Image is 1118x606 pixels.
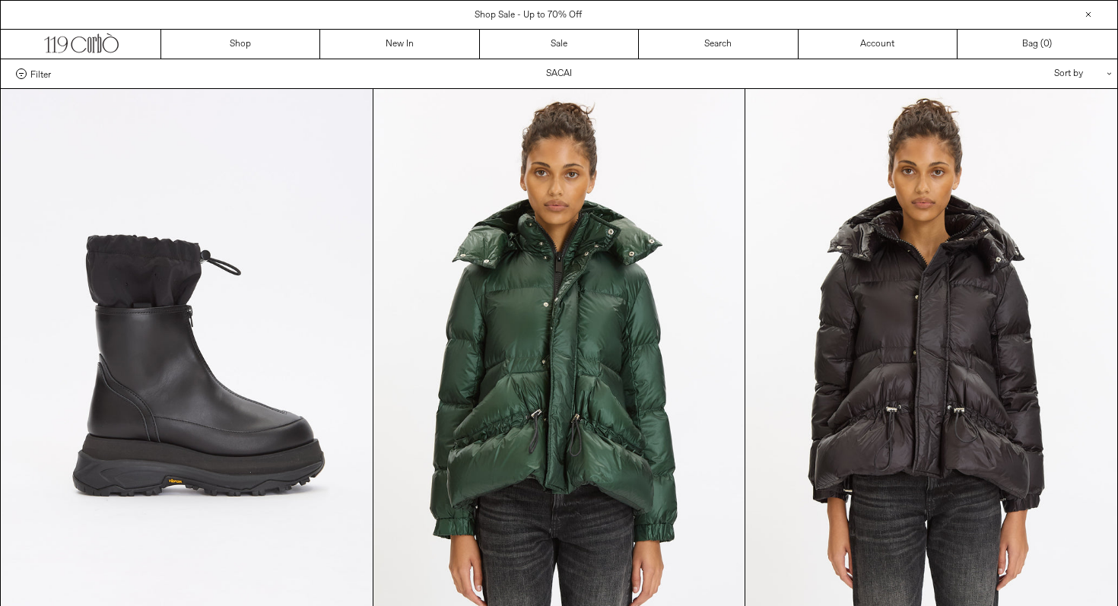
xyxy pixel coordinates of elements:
[161,30,320,59] a: Shop
[475,9,582,21] a: Shop Sale - Up to 70% Off
[1043,37,1052,51] span: )
[30,68,51,79] span: Filter
[639,30,798,59] a: Search
[320,30,479,59] a: New In
[1043,38,1049,50] span: 0
[480,30,639,59] a: Sale
[958,30,1116,59] a: Bag ()
[965,59,1102,88] div: Sort by
[799,30,958,59] a: Account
